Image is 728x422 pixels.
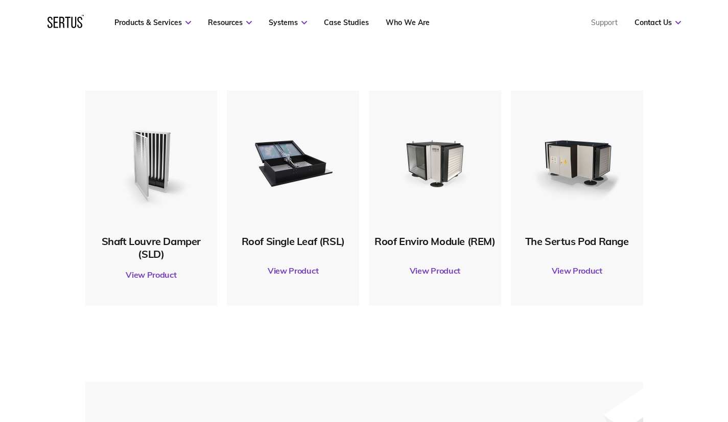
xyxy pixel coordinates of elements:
[208,18,252,27] a: Resources
[232,235,354,248] div: Roof Single Leaf (RSL)
[90,235,213,260] div: Shaft Louvre Damper (SLD)
[374,256,496,285] a: View Product
[591,18,618,27] a: Support
[635,18,681,27] a: Contact Us
[544,303,728,422] iframe: Chat Widget
[386,18,430,27] a: Who We Are
[324,18,369,27] a: Case Studies
[232,256,354,285] a: View Product
[114,18,191,27] a: Products & Services
[374,235,496,248] div: Roof Enviro Module (REM)
[90,260,213,289] a: View Product
[269,18,307,27] a: Systems
[516,235,638,248] div: The Sertus Pod Range
[516,256,638,285] a: View Product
